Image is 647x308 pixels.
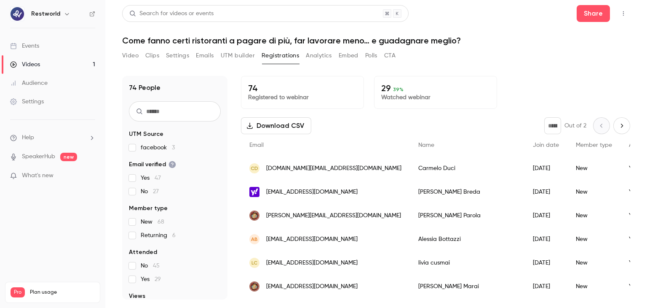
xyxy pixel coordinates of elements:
[617,7,630,20] button: Top Bar Actions
[410,275,524,298] div: [PERSON_NAME] Marai
[418,142,434,148] span: Name
[567,227,620,251] div: New
[266,211,401,220] span: [PERSON_NAME][EMAIL_ADDRESS][DOMAIN_NAME]
[11,287,25,297] span: Pro
[129,9,214,18] div: Search for videos or events
[567,251,620,275] div: New
[381,83,490,93] p: 29
[266,259,358,267] span: [EMAIL_ADDRESS][DOMAIN_NAME]
[22,133,34,142] span: Help
[524,251,567,275] div: [DATE]
[60,153,77,161] span: new
[410,251,524,275] div: livia cusmai
[221,49,255,62] button: UTM builder
[613,117,630,134] button: Next page
[145,49,159,62] button: Clips
[524,275,567,298] div: [DATE]
[262,49,299,62] button: Registrations
[10,97,44,106] div: Settings
[129,130,163,138] span: UTM Source
[384,49,396,62] button: CTA
[524,157,567,180] div: [DATE]
[22,171,53,180] span: What's new
[249,281,259,292] img: baladin.com
[249,142,264,148] span: Email
[141,218,164,226] span: New
[141,187,159,196] span: No
[141,275,161,284] span: Yes
[251,235,258,243] span: AB
[129,83,160,93] h1: 74 People
[567,157,620,180] div: New
[10,79,48,87] div: Audience
[22,152,55,161] a: SpeakerHub
[85,172,95,180] iframe: Noticeable Trigger
[576,142,612,148] span: Member type
[249,187,259,197] img: yahoo.it
[251,259,257,267] span: lc
[251,165,258,172] span: CD
[10,60,40,69] div: Videos
[153,263,160,269] span: 45
[166,49,189,62] button: Settings
[567,275,620,298] div: New
[122,35,630,46] h1: Come fanno certi ristoranti a pagare di più, far lavorare meno… e guadagnare meglio?
[365,49,377,62] button: Polls
[141,262,160,270] span: No
[155,175,161,181] span: 47
[122,49,139,62] button: Video
[266,282,358,291] span: [EMAIL_ADDRESS][DOMAIN_NAME]
[393,86,404,92] span: 39 %
[196,49,214,62] button: Emails
[266,235,358,244] span: [EMAIL_ADDRESS][DOMAIN_NAME]
[10,133,95,142] li: help-dropdown-opener
[339,49,358,62] button: Embed
[524,204,567,227] div: [DATE]
[533,142,559,148] span: Join date
[248,83,357,93] p: 74
[30,289,95,296] span: Plan usage
[524,227,567,251] div: [DATE]
[266,164,401,173] span: [DOMAIN_NAME][EMAIL_ADDRESS][DOMAIN_NAME]
[10,42,39,50] div: Events
[266,188,358,197] span: [EMAIL_ADDRESS][DOMAIN_NAME]
[129,204,168,213] span: Member type
[158,219,164,225] span: 68
[155,276,161,282] span: 29
[141,143,175,152] span: facebook
[31,10,60,18] h6: Restworld
[410,157,524,180] div: Carmelo Duci
[249,211,259,221] img: baladin.com
[11,7,24,21] img: Restworld
[172,145,175,151] span: 3
[567,180,620,204] div: New
[567,204,620,227] div: New
[410,227,524,251] div: Alessia Bottazzi
[381,93,490,102] p: Watched webinar
[524,180,567,204] div: [DATE]
[129,248,157,257] span: Attended
[129,292,145,300] span: Views
[577,5,610,22] button: Share
[564,122,586,130] p: Out of 2
[141,174,161,182] span: Yes
[153,189,159,195] span: 27
[129,160,176,169] span: Email verified
[410,204,524,227] div: [PERSON_NAME] Parola
[141,231,176,240] span: Returning
[410,180,524,204] div: [PERSON_NAME] Breda
[172,232,176,238] span: 6
[248,93,357,102] p: Registered to webinar
[306,49,332,62] button: Analytics
[241,117,311,134] button: Download CSV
